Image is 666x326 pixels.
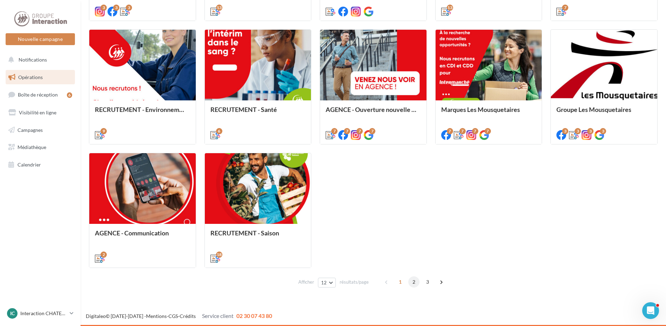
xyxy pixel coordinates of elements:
[126,5,132,11] div: 3
[20,310,67,317] p: Interaction CHATEAUBRIANT
[326,106,421,120] div: AGENCE - Ouverture nouvelle agence
[18,92,58,98] span: Boîte de réception
[216,251,222,258] div: 18
[562,5,568,11] div: 7
[441,106,536,120] div: Marques Les Mousquetaires
[422,276,433,288] span: 3
[356,128,363,134] div: 7
[447,128,453,134] div: 7
[562,128,568,134] div: 3
[18,127,43,133] span: Campagnes
[18,74,43,80] span: Opérations
[642,302,659,319] iframe: Intercom live chat
[556,106,652,120] div: Groupe Les Mousquetaires
[180,313,196,319] a: Crédits
[4,105,76,120] a: Visibilité en ligne
[485,128,491,134] div: 7
[95,229,190,243] div: AGENCE - Communication
[6,33,75,45] button: Nouvelle campagne
[4,140,76,155] a: Médiathèque
[19,109,56,115] span: Visibilité en ligne
[587,128,594,134] div: 3
[298,279,314,285] span: Afficher
[318,278,336,288] button: 12
[4,157,76,172] a: Calendrier
[4,87,76,102] a: Boîte de réception6
[146,313,167,319] a: Mentions
[19,57,47,63] span: Notifications
[340,279,369,285] span: résultats/page
[86,313,272,319] span: © [DATE]-[DATE] - - -
[216,5,222,11] div: 13
[168,313,178,319] a: CGS
[331,128,338,134] div: 7
[575,128,581,134] div: 3
[321,280,327,285] span: 12
[216,128,222,134] div: 6
[18,144,46,150] span: Médiathèque
[67,92,72,98] div: 6
[100,251,107,258] div: 2
[395,276,406,288] span: 1
[4,70,76,85] a: Opérations
[202,312,234,319] span: Service client
[344,128,350,134] div: 7
[210,106,306,120] div: RECRUTEMENT - Santé
[6,307,75,320] a: IC Interaction CHATEAUBRIANT
[459,128,466,134] div: 7
[100,128,107,134] div: 9
[4,123,76,137] a: Campagnes
[86,313,106,319] a: Digitaleo
[95,106,190,120] div: RECRUTEMENT - Environnement
[369,128,375,134] div: 7
[472,128,478,134] div: 7
[100,5,107,11] div: 3
[4,52,74,67] button: Notifications
[10,310,15,317] span: IC
[600,128,606,134] div: 3
[236,312,272,319] span: 02 30 07 43 80
[113,5,119,11] div: 3
[408,276,419,288] span: 2
[447,5,453,11] div: 13
[18,162,41,168] span: Calendrier
[210,229,306,243] div: RECRUTEMENT - Saison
